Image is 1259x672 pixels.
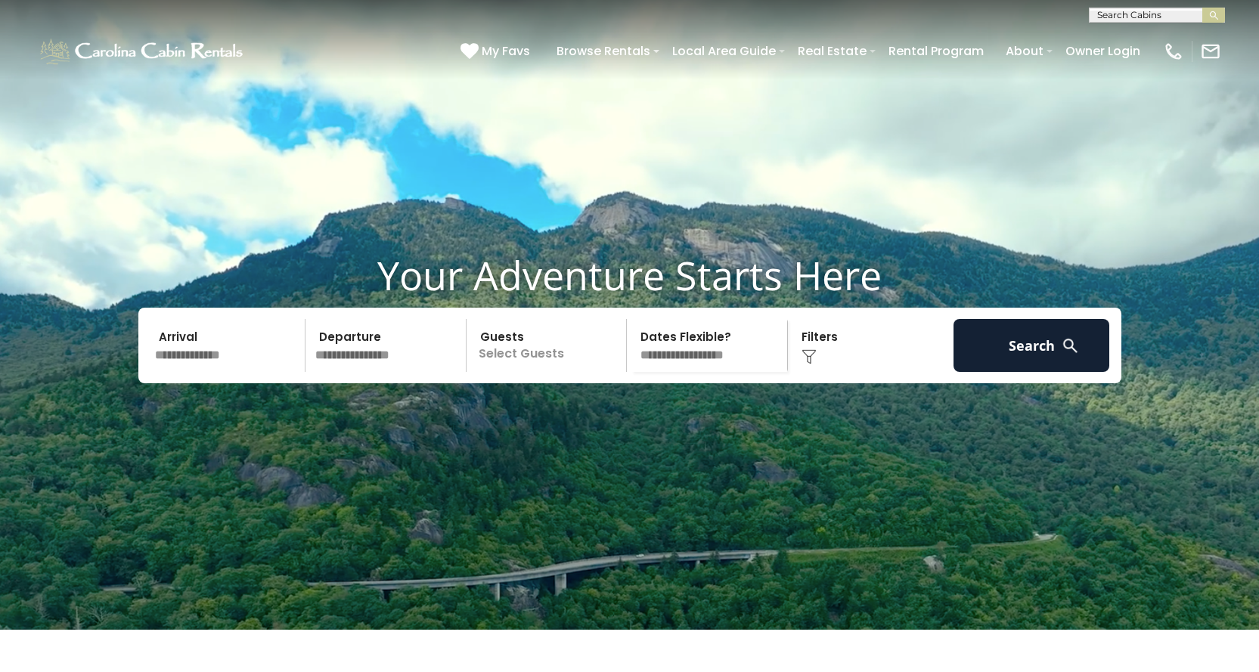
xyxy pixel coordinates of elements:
a: About [998,38,1051,64]
a: Owner Login [1058,38,1148,64]
a: Real Estate [790,38,874,64]
a: Rental Program [881,38,991,64]
p: Select Guests [471,319,627,372]
a: Local Area Guide [665,38,783,64]
img: search-regular-white.png [1061,336,1080,355]
button: Search [954,319,1110,372]
img: filter--v1.png [802,349,817,364]
img: phone-regular-white.png [1163,41,1184,62]
img: White-1-1-2.png [38,36,247,67]
h1: Your Adventure Starts Here [11,252,1248,299]
span: My Favs [482,42,530,60]
a: My Favs [460,42,534,61]
a: Browse Rentals [549,38,658,64]
img: mail-regular-white.png [1200,41,1221,62]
